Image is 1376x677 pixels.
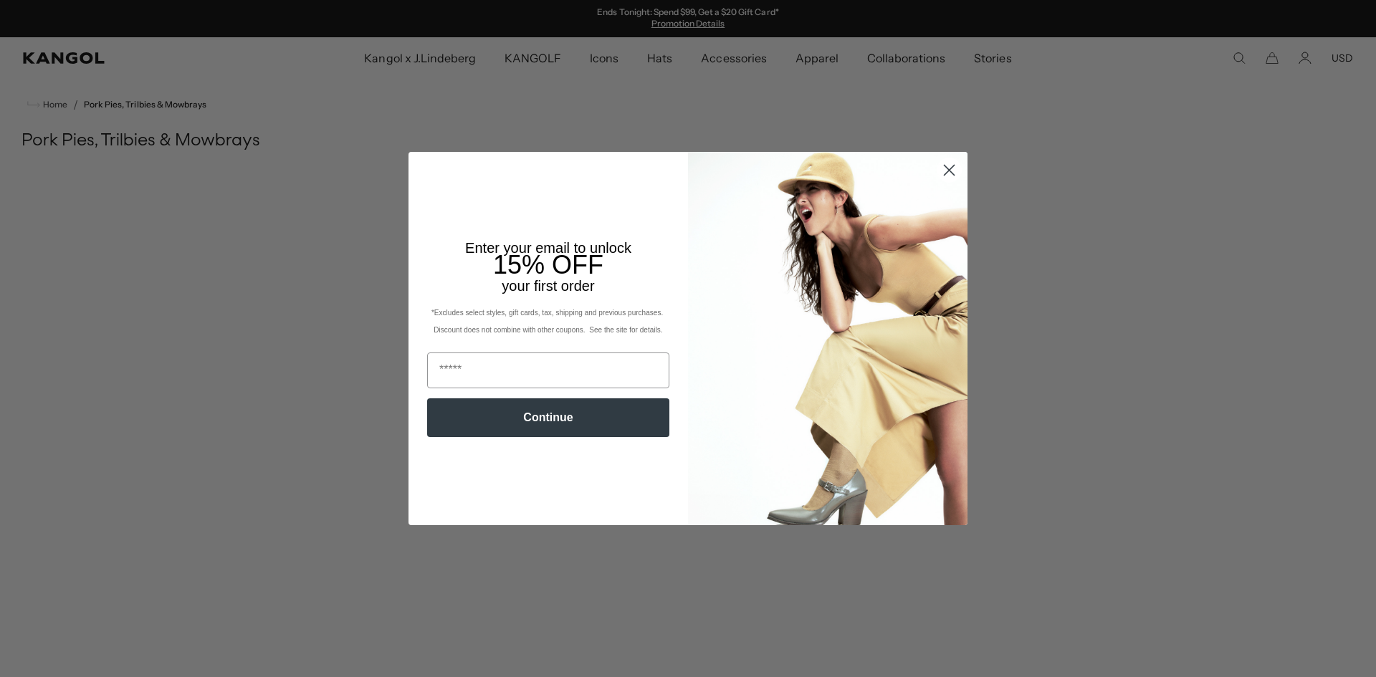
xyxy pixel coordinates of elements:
span: *Excludes select styles, gift cards, tax, shipping and previous purchases. Discount does not comb... [431,309,665,334]
input: Email [427,352,669,388]
button: Continue [427,398,669,437]
img: 93be19ad-e773-4382-80b9-c9d740c9197f.jpeg [688,152,967,524]
span: 15% OFF [493,250,603,279]
button: Close dialog [937,158,962,183]
span: Enter your email to unlock [465,240,631,256]
span: your first order [502,278,594,294]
